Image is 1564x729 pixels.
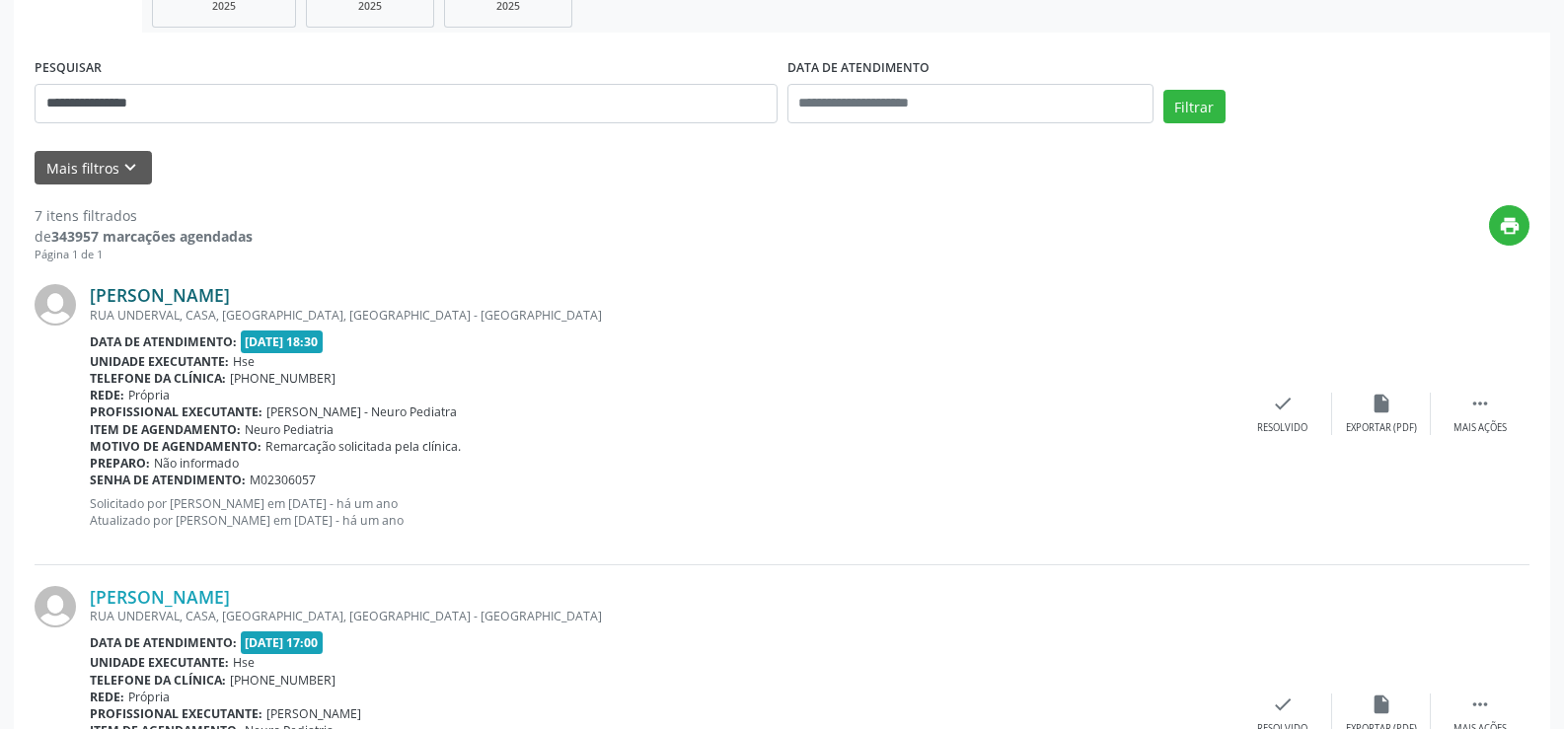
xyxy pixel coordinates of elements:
[241,631,324,654] span: [DATE] 17:00
[154,455,239,472] span: Não informado
[35,226,253,247] div: de
[35,205,253,226] div: 7 itens filtrados
[1469,693,1491,715] i: 
[35,53,102,84] label: PESQUISAR
[233,353,255,370] span: Hse
[90,438,261,455] b: Motivo de agendamento:
[1371,393,1392,414] i: insert_drive_file
[266,705,361,722] span: [PERSON_NAME]
[90,307,1233,324] div: RUA UNDERVAL, CASA, [GEOGRAPHIC_DATA], [GEOGRAPHIC_DATA] - [GEOGRAPHIC_DATA]
[90,403,262,420] b: Profissional executante:
[90,353,229,370] b: Unidade executante:
[266,403,457,420] span: [PERSON_NAME] - Neuro Pediatra
[90,472,246,488] b: Senha de atendimento:
[90,370,226,387] b: Telefone da clínica:
[1272,693,1294,715] i: check
[1469,393,1491,414] i: 
[51,227,253,246] strong: 343957 marcações agendadas
[1257,421,1307,435] div: Resolvido
[128,689,170,705] span: Própria
[1489,205,1529,246] button: print
[128,387,170,403] span: Própria
[241,330,324,353] span: [DATE] 18:30
[233,654,255,671] span: Hse
[265,438,461,455] span: Remarcação solicitada pela clínica.
[90,495,1233,529] p: Solicitado por [PERSON_NAME] em [DATE] - há um ano Atualizado por [PERSON_NAME] em [DATE] - há um...
[35,151,152,185] button: Mais filtroskeyboard_arrow_down
[90,689,124,705] b: Rede:
[90,586,230,608] a: [PERSON_NAME]
[90,654,229,671] b: Unidade executante:
[119,157,141,179] i: keyboard_arrow_down
[90,705,262,722] b: Profissional executante:
[230,370,335,387] span: [PHONE_NUMBER]
[1371,693,1392,715] i: insert_drive_file
[90,672,226,689] b: Telefone da clínica:
[787,53,930,84] label: DATA DE ATENDIMENTO
[1163,90,1226,123] button: Filtrar
[90,333,237,350] b: Data de atendimento:
[35,284,76,326] img: img
[250,472,316,488] span: M02306057
[230,672,335,689] span: [PHONE_NUMBER]
[1346,421,1417,435] div: Exportar (PDF)
[1453,421,1507,435] div: Mais ações
[90,421,241,438] b: Item de agendamento:
[90,608,1233,624] div: RUA UNDERVAL, CASA, [GEOGRAPHIC_DATA], [GEOGRAPHIC_DATA] - [GEOGRAPHIC_DATA]
[1499,215,1521,237] i: print
[90,387,124,403] b: Rede:
[90,284,230,306] a: [PERSON_NAME]
[35,247,253,263] div: Página 1 de 1
[90,634,237,651] b: Data de atendimento:
[245,421,334,438] span: Neuro Pediatria
[35,586,76,627] img: img
[90,455,150,472] b: Preparo:
[1272,393,1294,414] i: check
